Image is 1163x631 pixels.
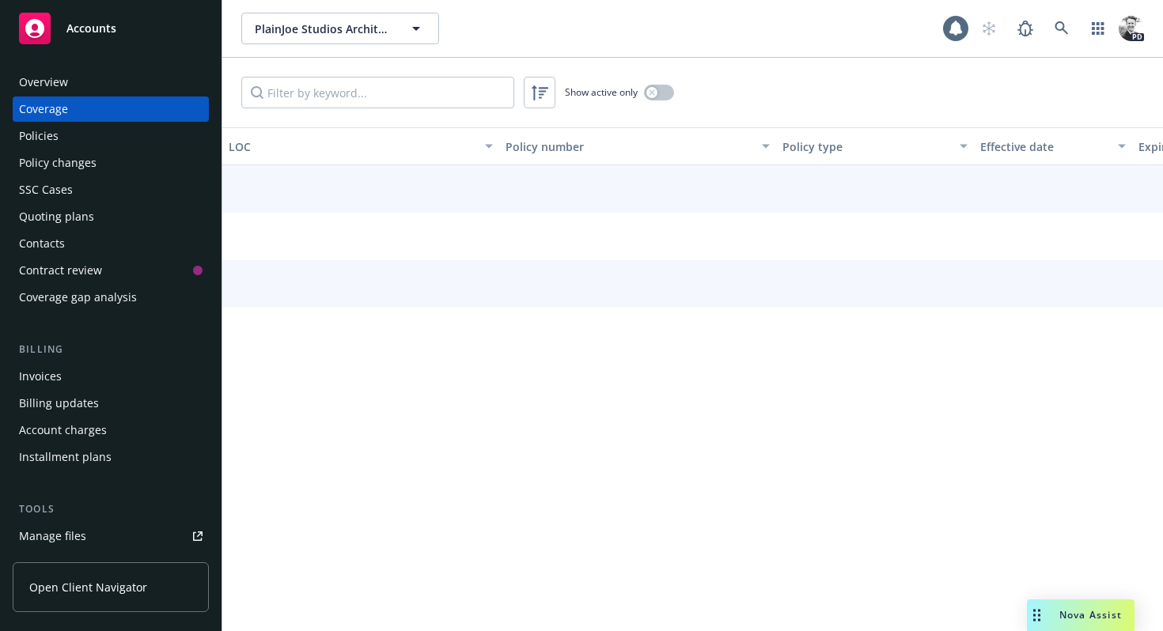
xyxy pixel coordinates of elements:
[19,444,112,470] div: Installment plans
[255,21,392,37] span: PlainJoe Studios Architecture, Inc.
[1059,608,1122,622] span: Nova Assist
[13,96,209,122] a: Coverage
[19,391,99,416] div: Billing updates
[66,22,116,35] span: Accounts
[29,579,147,595] span: Open Client Navigator
[19,70,68,95] div: Overview
[13,70,209,95] a: Overview
[13,444,209,470] a: Installment plans
[19,285,137,310] div: Coverage gap analysis
[19,177,73,202] div: SSC Cases
[19,204,94,229] div: Quoting plans
[13,418,209,443] a: Account charges
[13,391,209,416] a: Billing updates
[19,523,86,549] div: Manage files
[1027,599,1135,631] button: Nova Assist
[13,523,209,549] a: Manage files
[13,150,209,176] a: Policy changes
[13,342,209,357] div: Billing
[499,127,776,165] button: Policy number
[1119,16,1144,41] img: photo
[782,138,950,155] div: Policy type
[980,138,1108,155] div: Effective date
[19,364,62,389] div: Invoices
[506,138,752,155] div: Policy number
[19,96,68,122] div: Coverage
[1046,13,1078,44] a: Search
[974,127,1132,165] button: Effective date
[13,204,209,229] a: Quoting plans
[19,418,107,443] div: Account charges
[13,364,209,389] a: Invoices
[973,13,1005,44] a: Start snowing
[565,85,638,99] span: Show active only
[222,127,499,165] button: LOC
[229,138,475,155] div: LOC
[13,231,209,256] a: Contacts
[13,177,209,202] a: SSC Cases
[19,258,102,283] div: Contract review
[1010,13,1041,44] a: Report a Bug
[19,123,59,149] div: Policies
[19,150,97,176] div: Policy changes
[13,285,209,310] a: Coverage gap analysis
[19,231,65,256] div: Contacts
[776,127,974,165] button: Policy type
[13,258,209,283] a: Contract review
[13,501,209,517] div: Tools
[1027,599,1047,631] div: Drag to move
[241,13,439,44] button: PlainJoe Studios Architecture, Inc.
[1082,13,1114,44] a: Switch app
[13,6,209,51] a: Accounts
[241,77,514,108] input: Filter by keyword...
[13,123,209,149] a: Policies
